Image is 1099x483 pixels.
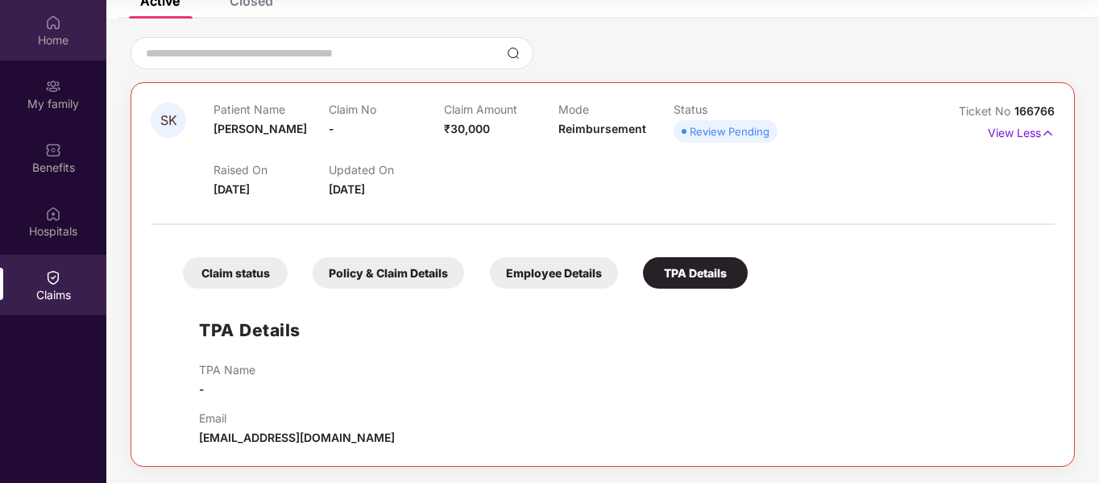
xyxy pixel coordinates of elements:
span: [DATE] [214,182,250,196]
p: Status [674,102,789,116]
p: Updated On [329,163,444,177]
p: Patient Name [214,102,329,116]
h1: TPA Details [199,317,301,344]
img: svg+xml;base64,PHN2ZyB3aWR0aD0iMjAiIGhlaWdodD0iMjAiIHZpZXdCb3g9IjAgMCAyMCAyMCIgZmlsbD0ibm9uZSIgeG... [45,78,61,94]
p: Mode [558,102,674,116]
div: Policy & Claim Details [313,257,464,289]
img: svg+xml;base64,PHN2ZyBpZD0iU2VhcmNoLTMyeDMyIiB4bWxucz0iaHR0cDovL3d3dy53My5vcmcvMjAwMC9zdmciIHdpZH... [507,47,520,60]
p: TPA Name [199,363,255,377]
span: [EMAIL_ADDRESS][DOMAIN_NAME] [199,431,395,444]
span: [DATE] [329,182,365,196]
div: Review Pending [690,123,769,139]
img: svg+xml;base64,PHN2ZyBpZD0iQmVuZWZpdHMiIHhtbG5zPSJodHRwOi8vd3d3LnczLm9yZy8yMDAwL3N2ZyIgd2lkdGg9Ij... [45,142,61,158]
span: 166766 [1014,104,1055,118]
div: Employee Details [490,257,618,289]
p: Claim No [329,102,444,116]
img: svg+xml;base64,PHN2ZyBpZD0iSG9zcGl0YWxzIiB4bWxucz0iaHR0cDovL3d3dy53My5vcmcvMjAwMC9zdmciIHdpZHRoPS... [45,206,61,222]
span: SK [160,114,177,127]
span: Reimbursement [558,122,646,135]
p: View Less [988,120,1055,142]
p: Claim Amount [444,102,559,116]
img: svg+xml;base64,PHN2ZyBpZD0iQ2xhaW0iIHhtbG5zPSJodHRwOi8vd3d3LnczLm9yZy8yMDAwL3N2ZyIgd2lkdGg9IjIwIi... [45,269,61,285]
div: TPA Details [643,257,748,289]
span: Ticket No [959,104,1014,118]
img: svg+xml;base64,PHN2ZyB4bWxucz0iaHR0cDovL3d3dy53My5vcmcvMjAwMC9zdmciIHdpZHRoPSIxNyIgaGVpZ2h0PSIxNy... [1041,124,1055,142]
p: Raised On [214,163,329,177]
span: - [199,382,205,396]
span: [PERSON_NAME] [214,122,307,135]
div: Claim status [183,257,288,289]
p: Email [199,411,395,425]
span: - [329,122,334,135]
span: ₹30,000 [444,122,490,135]
img: svg+xml;base64,PHN2ZyBpZD0iSG9tZSIgeG1sbnM9Imh0dHA6Ly93d3cudzMub3JnLzIwMDAvc3ZnIiB3aWR0aD0iMjAiIG... [45,15,61,31]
